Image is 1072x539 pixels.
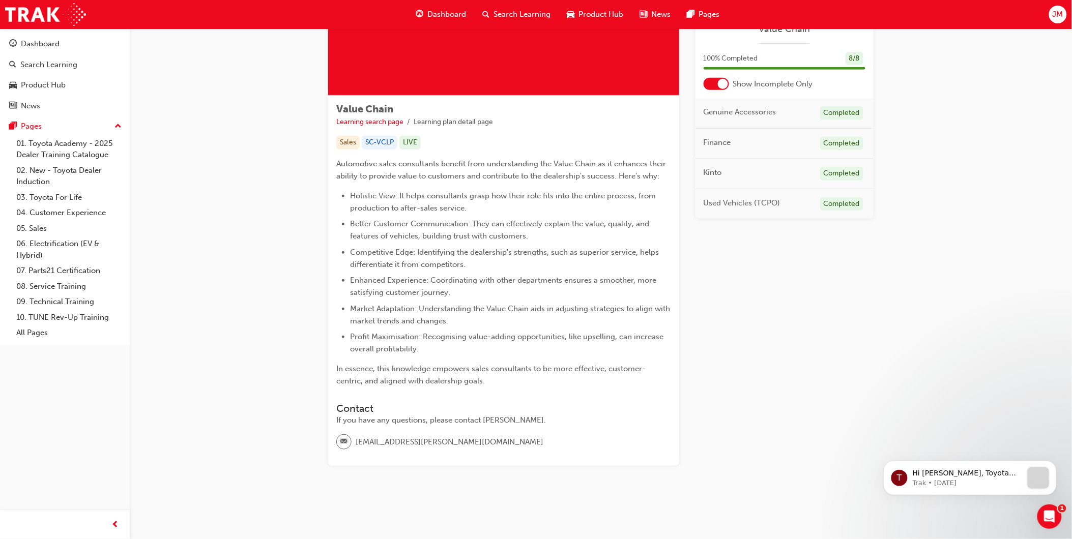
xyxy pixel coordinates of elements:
[427,9,466,20] span: Dashboard
[651,9,671,20] span: News
[9,81,17,90] span: car-icon
[640,8,647,21] span: news-icon
[4,33,126,117] button: DashboardSearch LearningProduct HubNews
[482,8,489,21] span: search-icon
[578,9,623,20] span: Product Hub
[336,103,393,115] span: Value Chain
[704,137,731,148] span: Finance
[9,102,17,111] span: news-icon
[350,248,661,269] span: Competitive Edge: Identifying the dealership's strengths, such as superior service, helps differe...
[12,236,126,263] a: 06. Electrification (EV & Hybrid)
[336,364,646,385] span: In essence, this knowledge empowers sales consultants to be more effective, customer-centric, and...
[559,4,631,25] a: car-iconProduct Hub
[1049,6,1067,23] button: JM
[12,163,126,190] a: 02. New - Toyota Dealer Induction
[362,136,397,149] div: SC-VCLP
[5,3,86,26] img: Trak
[704,167,722,178] span: Kinto
[679,4,728,25] a: pages-iconPages
[4,117,126,136] button: Pages
[631,4,679,25] a: news-iconNews
[820,167,863,181] div: Completed
[687,8,694,21] span: pages-icon
[408,4,474,25] a: guage-iconDashboard
[9,40,17,49] span: guage-icon
[350,219,651,241] span: Better Customer Communication: They can effectively explain the value, quality, and features of v...
[336,117,403,126] a: Learning search page
[4,35,126,53] a: Dashboard
[12,325,126,341] a: All Pages
[12,190,126,205] a: 03. Toyota For Life
[336,136,360,149] div: Sales
[350,276,658,297] span: Enhanced Experience: Coordinating with other departments ensures a smoother, more satisfying cust...
[350,191,658,213] span: Holistic View: It helps consultants grasp how their role fits into the entire process, from produ...
[12,221,126,236] a: 05. Sales
[733,78,813,90] span: Show Incomplete Only
[340,435,347,448] span: email-icon
[114,120,122,133] span: up-icon
[820,106,863,120] div: Completed
[399,136,421,149] div: LIVE
[336,414,671,426] div: If you have any questions, please contact [PERSON_NAME].
[9,122,17,131] span: pages-icon
[336,159,668,181] span: Automotive sales consultants benefit from understanding the Value Chain as it enhances their abil...
[21,100,40,112] div: News
[704,53,758,65] span: 100 % Completed
[12,279,126,294] a: 08. Service Training
[1053,9,1063,20] span: JM
[21,121,42,132] div: Pages
[21,38,60,50] div: Dashboard
[846,52,863,66] div: 8 / 8
[21,79,66,91] div: Product Hub
[868,440,1072,512] iframe: Intercom notifications message
[12,263,126,279] a: 07. Parts21 Certification
[416,8,423,21] span: guage-icon
[474,4,559,25] a: search-iconSearch Learning
[12,310,126,325] a: 10. TUNE Rev-Up Training
[1058,504,1066,513] span: 1
[12,136,126,163] a: 01. Toyota Academy - 2025 Dealer Training Catalogue
[9,61,16,70] span: search-icon
[414,116,493,128] li: Learning plan detail page
[4,76,126,95] a: Product Hub
[336,403,671,414] h3: Contact
[4,97,126,115] a: News
[12,294,126,310] a: 09. Technical Training
[494,9,551,20] span: Search Learning
[350,332,665,353] span: Profit Maximisation: Recognising value-adding opportunities, like upselling, can increase overall...
[567,8,574,21] span: car-icon
[820,137,863,151] div: Completed
[356,436,543,448] span: [EMAIL_ADDRESS][PERSON_NAME][DOMAIN_NAME]
[699,9,719,20] span: Pages
[20,59,77,71] div: Search Learning
[112,519,120,531] span: prev-icon
[704,106,776,118] span: Genuine Accessories
[12,205,126,221] a: 04. Customer Experience
[704,197,780,209] span: Used Vehicles (TCPO)
[1037,504,1062,529] iframe: Intercom live chat
[4,55,126,74] a: Search Learning
[350,304,672,325] span: Market Adaptation: Understanding the Value Chain aids in adjusting strategies to align with marke...
[704,23,865,35] a: Value Chain
[820,197,863,211] div: Completed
